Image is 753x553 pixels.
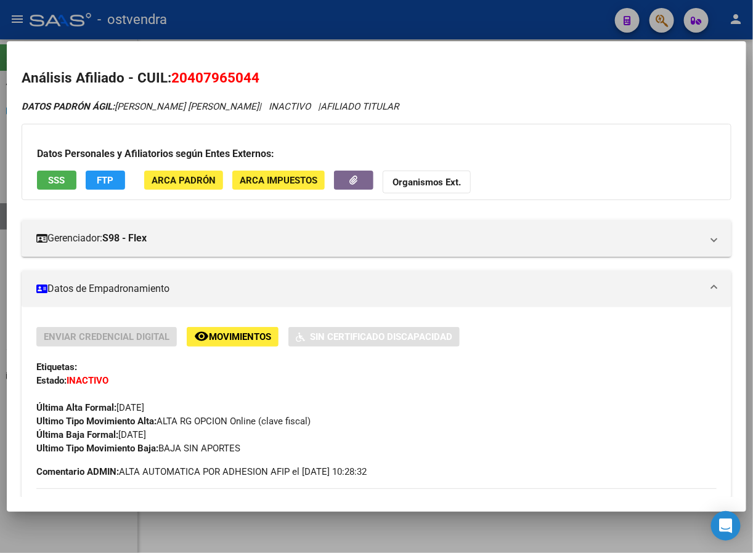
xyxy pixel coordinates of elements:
[102,231,147,246] strong: S98 - Flex
[36,443,240,454] span: BAJA SIN APORTES
[240,175,317,186] span: ARCA Impuestos
[36,429,118,440] strong: Última Baja Formal:
[36,416,157,427] strong: Ultimo Tipo Movimiento Alta:
[171,70,259,86] span: 20407965044
[22,220,731,257] mat-expansion-panel-header: Gerenciador:S98 - Flex
[310,332,452,343] span: Sin Certificado Discapacidad
[320,101,399,112] span: AFILIADO TITULAR
[36,465,367,478] span: ALTA AUTOMATICA POR ADHESION AFIP el [DATE] 10:28:32
[22,101,259,112] span: [PERSON_NAME] [PERSON_NAME]
[194,329,209,344] mat-icon: remove_red_eye
[67,375,108,386] strong: INACTIVO
[36,231,702,246] mat-panel-title: Gerenciador:
[49,175,65,186] span: SSS
[36,443,158,454] strong: Ultimo Tipo Movimiento Baja:
[22,68,731,89] h2: Análisis Afiliado - CUIL:
[209,332,271,343] span: Movimientos
[36,375,67,386] strong: Estado:
[22,270,731,307] mat-expansion-panel-header: Datos de Empadronamiento
[393,177,461,188] strong: Organismos Ext.
[144,171,223,190] button: ARCA Padrón
[22,101,115,112] strong: DATOS PADRÓN ÁGIL:
[86,171,125,190] button: FTP
[36,361,77,373] strong: Etiquetas:
[383,171,471,193] button: Organismos Ext.
[37,147,716,161] h3: Datos Personales y Afiliatorios según Entes Externos:
[97,175,114,186] span: FTP
[44,332,169,343] span: Enviar Credencial Digital
[152,175,216,186] span: ARCA Padrón
[36,466,119,477] strong: Comentario ADMIN:
[36,416,311,427] span: ALTA RG OPCION Online (clave fiscal)
[36,429,146,440] span: [DATE]
[22,101,399,112] i: | INACTIVO |
[36,327,177,346] button: Enviar Credencial Digital
[288,327,460,346] button: Sin Certificado Discapacidad
[187,327,279,346] button: Movimientos
[36,402,144,413] span: [DATE]
[711,511,741,541] div: Open Intercom Messenger
[37,171,76,190] button: SSS
[36,402,116,413] strong: Última Alta Formal:
[36,281,702,296] mat-panel-title: Datos de Empadronamiento
[232,171,325,190] button: ARCA Impuestos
